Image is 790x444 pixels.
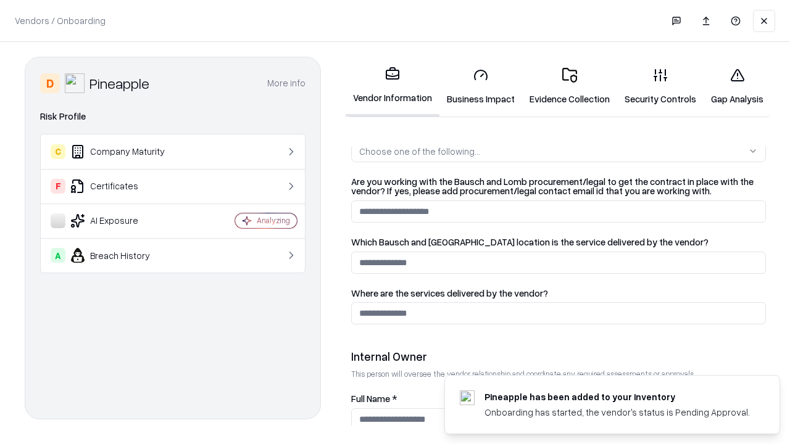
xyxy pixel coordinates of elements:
[460,390,475,405] img: pineappleenergy.com
[51,179,65,194] div: F
[351,369,766,379] p: This person will oversee the vendor relationship and coordinate any required assessments or appro...
[351,140,766,162] button: Choose one of the following...
[484,390,750,403] div: Pineapple has been added to your inventory
[359,145,480,158] div: Choose one of the following...
[617,58,704,115] a: Security Controls
[351,237,766,247] label: Which Bausch and [GEOGRAPHIC_DATA] location is the service delivered by the vendor?
[51,144,65,159] div: C
[51,144,198,159] div: Company Maturity
[89,73,149,93] div: Pineapple
[351,177,766,195] label: Are you working with the Bausch and Lomb procurement/legal to get the contract in place with the ...
[51,248,65,263] div: A
[351,394,766,403] label: Full Name *
[704,58,771,115] a: Gap Analysis
[439,58,522,115] a: Business Impact
[40,109,306,124] div: Risk Profile
[15,14,106,27] p: Vendors / Onboarding
[51,248,198,263] div: Breach History
[351,349,766,364] div: Internal Owner
[40,73,60,93] div: D
[346,57,439,117] a: Vendor Information
[522,58,617,115] a: Evidence Collection
[257,215,290,226] div: Analyzing
[484,406,750,419] div: Onboarding has started, the vendor's status is Pending Approval.
[65,73,85,93] img: Pineapple
[351,289,766,298] label: Where are the services delivered by the vendor?
[267,72,306,94] button: More info
[51,213,198,228] div: AI Exposure
[51,179,198,194] div: Certificates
